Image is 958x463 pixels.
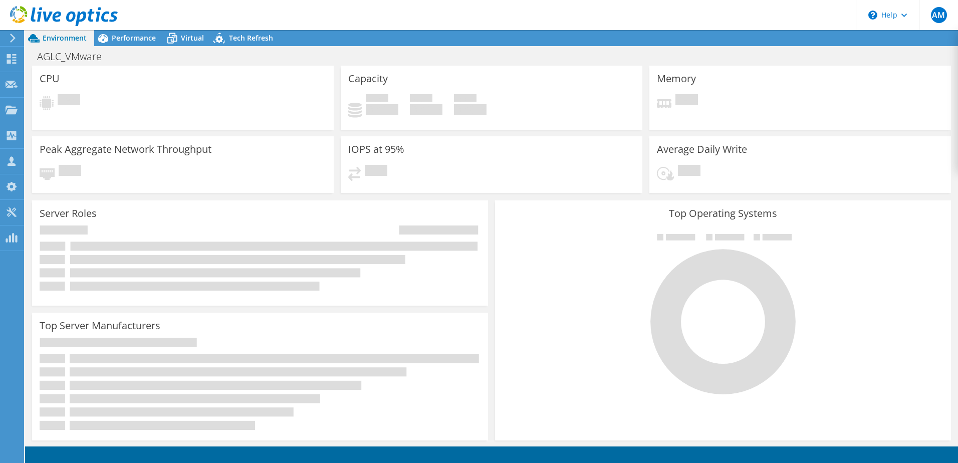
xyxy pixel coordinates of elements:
span: Pending [59,165,81,178]
h3: Top Server Manufacturers [40,320,160,331]
span: Environment [43,33,87,43]
h4: 0 GiB [454,104,487,115]
span: Pending [365,165,387,178]
h4: 0 GiB [410,104,442,115]
span: Tech Refresh [229,33,273,43]
span: Free [410,94,432,104]
h1: AGLC_VMware [33,51,117,62]
h3: IOPS at 95% [348,144,404,155]
h4: 0 GiB [366,104,398,115]
span: Pending [678,165,700,178]
svg: \n [868,11,877,20]
h3: Server Roles [40,208,97,219]
span: Pending [675,94,698,108]
h3: CPU [40,73,60,84]
span: Virtual [181,33,204,43]
h3: Memory [657,73,696,84]
h3: Average Daily Write [657,144,747,155]
h3: Top Operating Systems [503,208,943,219]
h3: Capacity [348,73,388,84]
span: Total [454,94,476,104]
span: Pending [58,94,80,108]
span: Performance [112,33,156,43]
span: AM [931,7,947,23]
h3: Peak Aggregate Network Throughput [40,144,211,155]
span: Used [366,94,388,104]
